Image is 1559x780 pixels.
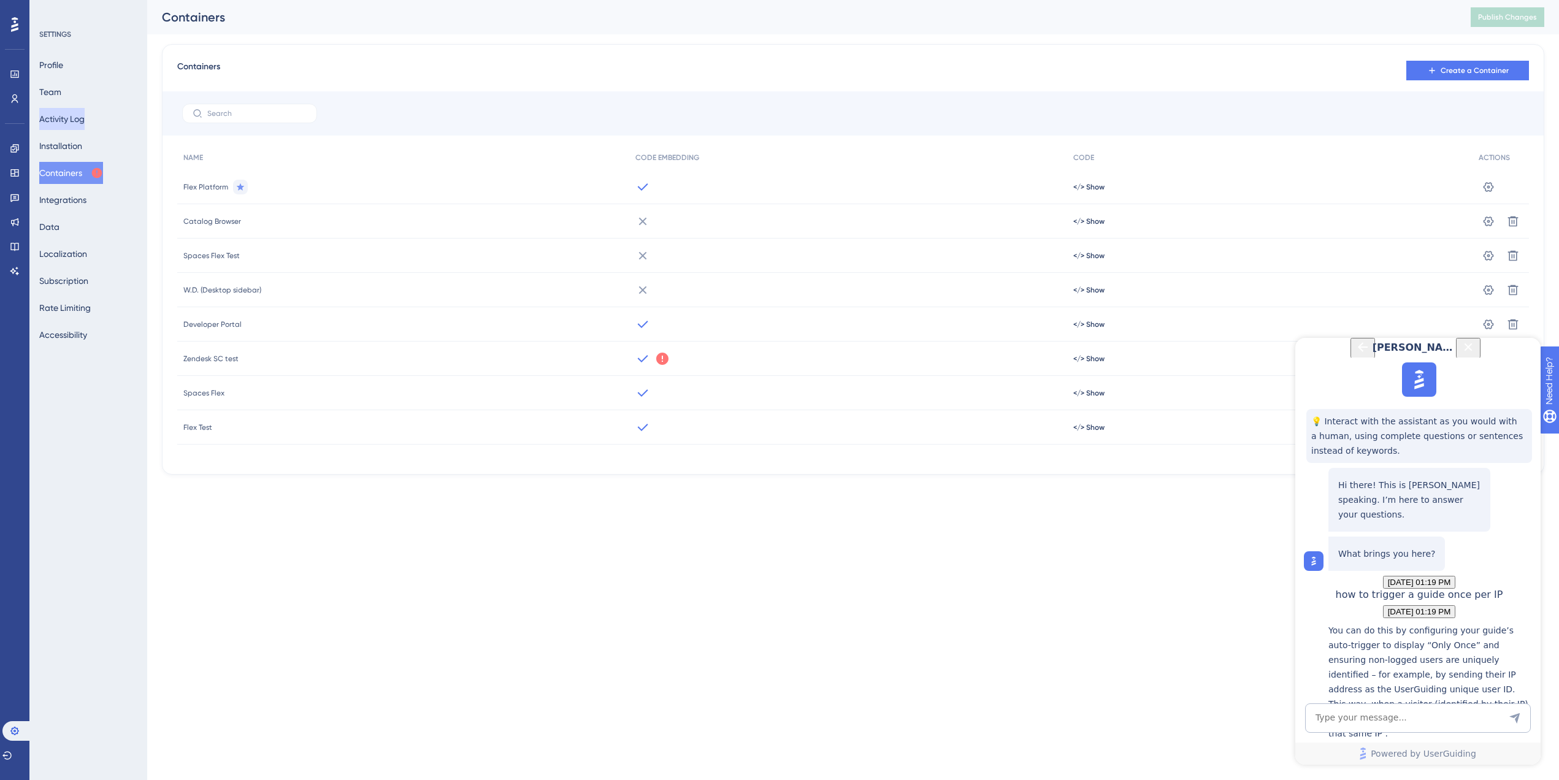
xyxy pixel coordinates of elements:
[183,182,228,192] span: Flex Platform
[183,285,261,295] span: W.D. (Desktop sidebar)
[183,319,242,329] span: Developer Portal
[177,59,220,82] span: Containers
[1073,251,1105,261] button: </> Show
[183,251,240,261] span: Spaces Flex Test
[162,9,1440,26] div: Containers
[183,422,212,432] span: Flex Test
[183,354,239,364] span: Zendesk SC test
[635,153,699,162] span: CODE EMBEDDING
[1406,61,1529,80] button: Create a Container
[1073,285,1105,295] button: </> Show
[1295,338,1541,765] iframe: UserGuiding AI Assistant
[1073,319,1105,329] button: </> Show
[1479,153,1510,162] span: ACTIONS
[183,388,224,398] span: Spaces Flex
[207,109,307,118] input: Search
[1471,7,1544,27] button: Publish Changes
[1073,216,1105,226] button: </> Show
[1073,354,1105,364] button: </> Show
[1073,153,1094,162] span: CODE
[1073,388,1105,398] button: </> Show
[29,3,77,18] span: Need Help?
[1478,12,1537,22] span: Publish Changes
[1073,422,1105,432] button: </> Show
[183,153,203,162] span: NAME
[183,216,241,226] span: Catalog Browser
[1073,182,1105,192] button: </> Show
[1441,66,1509,75] span: Create a Container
